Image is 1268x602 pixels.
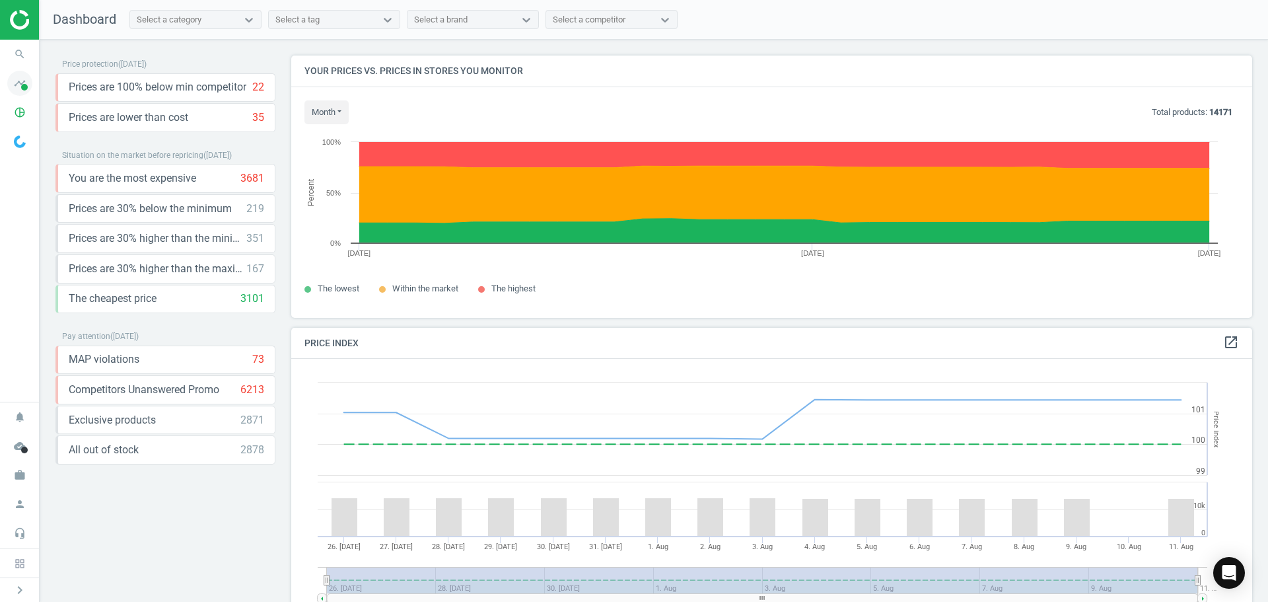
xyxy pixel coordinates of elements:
div: 73 [252,352,264,367]
tspan: 7. Aug [962,543,982,551]
i: timeline [7,71,32,96]
div: 6213 [240,383,264,397]
span: Prices are 30% higher than the minimum [69,231,246,246]
div: 167 [246,262,264,276]
div: Select a tag [275,14,320,26]
h4: Your prices vs. prices in stores you monitor [291,56,1252,87]
span: Situation on the market before repricing [62,151,203,160]
span: Within the market [392,283,458,293]
span: Pay attention [62,332,110,341]
div: 22 [252,80,264,94]
tspan: 26. [DATE] [328,543,361,551]
span: ( [DATE] ) [110,332,139,341]
tspan: Percent [306,178,316,206]
tspan: [DATE] [801,249,824,257]
div: Select a competitor [553,14,625,26]
text: 10k [1193,502,1205,510]
span: The lowest [318,283,359,293]
span: Prices are 100% below min competitor [69,80,246,94]
span: MAP violations [69,352,139,367]
i: headset_mic [7,521,32,546]
span: All out of stock [69,443,139,457]
span: ( [DATE] ) [118,59,147,69]
tspan: 4. Aug [804,543,825,551]
button: chevron_right [3,582,36,599]
i: work [7,463,32,488]
tspan: 10. Aug [1117,543,1141,551]
span: ( [DATE] ) [203,151,232,160]
b: 14171 [1209,107,1232,117]
text: 100% [322,138,341,146]
img: ajHJNr6hYgQAAAAASUVORK5CYII= [10,10,104,30]
tspan: 30. [DATE] [537,543,570,551]
div: 35 [252,110,264,125]
i: chevron_right [12,582,28,598]
div: Select a category [137,14,201,26]
button: month [304,100,349,124]
tspan: [DATE] [348,249,371,257]
i: cloud_done [7,433,32,459]
tspan: 5. Aug [857,543,877,551]
text: 0 [1201,529,1205,537]
text: 99 [1196,467,1205,476]
div: 351 [246,231,264,246]
tspan: 31. [DATE] [589,543,622,551]
div: 3681 [240,171,264,186]
div: 2878 [240,443,264,457]
p: Total products: [1152,106,1232,118]
i: notifications [7,404,32,430]
i: search [7,42,32,67]
tspan: 29. [DATE] [484,543,517,551]
tspan: 9. Aug [1066,543,1086,551]
span: Exclusive products [69,413,156,428]
span: The cheapest price [69,291,157,306]
span: Prices are 30% below the minimum [69,202,232,216]
div: 3101 [240,291,264,306]
tspan: [DATE] [1198,249,1221,257]
tspan: 2. Aug [700,543,721,551]
i: person [7,492,32,517]
tspan: 27. [DATE] [380,543,413,551]
tspan: Price Index [1212,411,1220,447]
tspan: 8. Aug [1014,543,1034,551]
span: The highest [491,283,536,293]
tspan: 6. Aug [909,543,930,551]
tspan: 28. [DATE] [432,543,465,551]
tspan: 1. Aug [648,543,668,551]
span: Dashboard [53,11,116,27]
span: Competitors Unanswered Promo [69,383,219,397]
text: 0% [330,239,341,247]
a: open_in_new [1223,334,1239,352]
span: Price protection [62,59,118,69]
h4: Price Index [291,328,1252,359]
span: You are the most expensive [69,171,196,186]
text: 50% [326,189,341,197]
tspan: 3. Aug [752,543,773,551]
text: 101 [1191,405,1205,414]
i: open_in_new [1223,334,1239,350]
tspan: 11. … [1200,584,1216,593]
i: pie_chart_outlined [7,100,32,125]
div: 219 [246,202,264,216]
tspan: 11. Aug [1169,543,1193,551]
text: 100 [1191,435,1205,445]
div: 2871 [240,413,264,428]
div: Open Intercom Messenger [1213,557,1245,589]
span: Prices are 30% higher than the maximal [69,262,246,276]
span: Prices are lower than cost [69,110,188,125]
div: Select a brand [414,14,468,26]
img: wGWNvw8QSZomAAAAABJRU5ErkJggg== [14,135,26,148]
